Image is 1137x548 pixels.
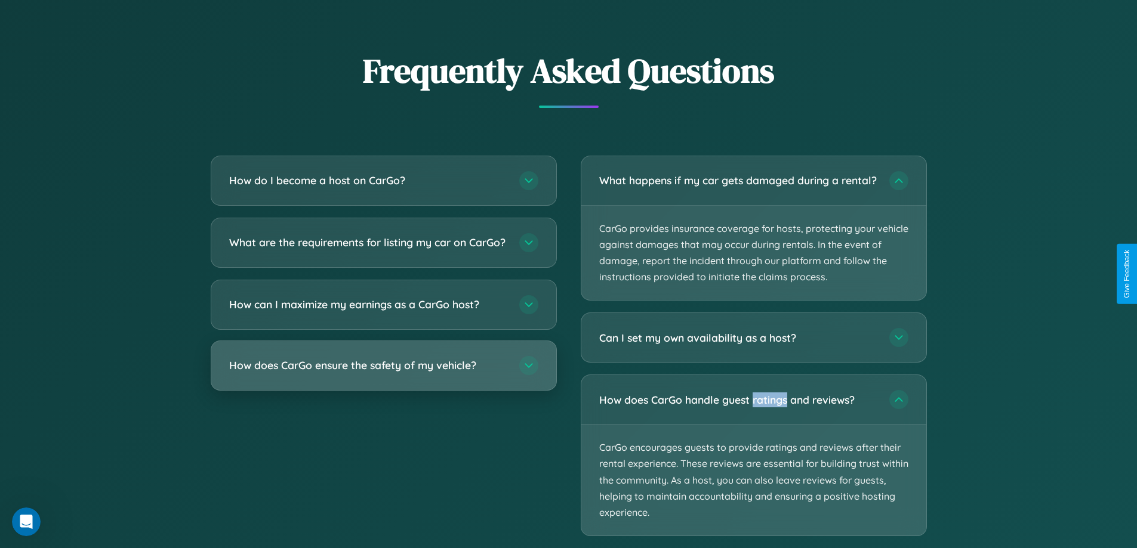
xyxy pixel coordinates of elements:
h3: How does CarGo handle guest ratings and reviews? [599,392,877,407]
h3: How do I become a host on CarGo? [229,173,507,188]
h3: What happens if my car gets damaged during a rental? [599,173,877,188]
h2: Frequently Asked Questions [211,48,927,94]
p: CarGo encourages guests to provide ratings and reviews after their rental experience. These revie... [581,425,926,535]
h3: What are the requirements for listing my car on CarGo? [229,235,507,250]
h3: Can I set my own availability as a host? [599,330,877,345]
iframe: Intercom live chat [12,507,41,536]
h3: How does CarGo ensure the safety of my vehicle? [229,358,507,373]
h3: How can I maximize my earnings as a CarGo host? [229,297,507,312]
div: Give Feedback [1123,250,1131,298]
p: CarGo provides insurance coverage for hosts, protecting your vehicle against damages that may occ... [581,206,926,301]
